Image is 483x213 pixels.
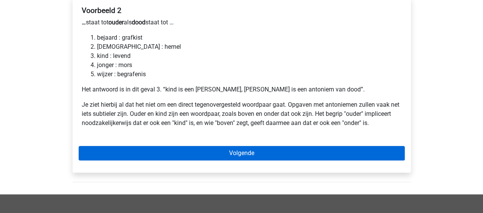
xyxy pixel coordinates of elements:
b: … [82,19,86,26]
b: Voorbeeld 2 [82,6,121,15]
li: bejaard : grafkist [97,33,402,42]
a: Volgende [79,146,405,160]
b: dood [132,19,145,26]
b: ouder [108,19,124,26]
li: kind : levend [97,51,402,61]
p: Je ziet hierbij al dat het niet om een direct tegenovergesteld woordpaar gaat. Opgaven met antoni... [82,100,402,128]
li: wijzer : begrafenis [97,70,402,79]
li: jonger : mors [97,61,402,70]
p: staat tot als staat tot … [82,18,402,27]
li: [DEMOGRAPHIC_DATA] : hemel [97,42,402,51]
p: Het antwoord is in dit geval 3. “kind is een [PERSON_NAME], [PERSON_NAME] is een antoniem van dood”. [82,85,402,94]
